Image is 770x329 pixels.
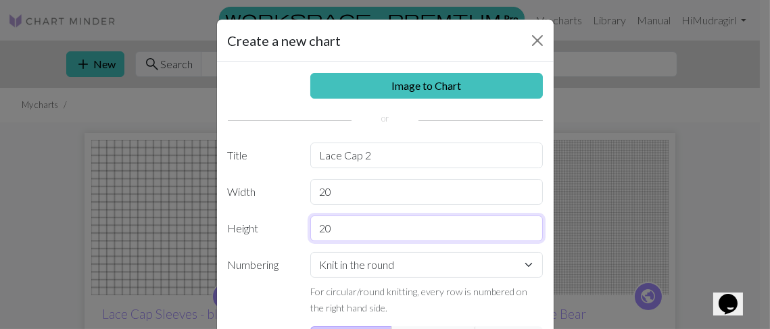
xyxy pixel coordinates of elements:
iframe: chat widget [713,275,756,315]
a: Image to Chart [310,73,543,99]
label: Title [220,143,303,168]
label: Width [220,179,303,205]
button: Close [527,30,548,51]
h5: Create a new chart [228,30,341,51]
label: Numbering [220,252,303,315]
label: Height [220,216,303,241]
small: For circular/round knitting, every row is numbered on the right hand side. [310,286,527,313]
